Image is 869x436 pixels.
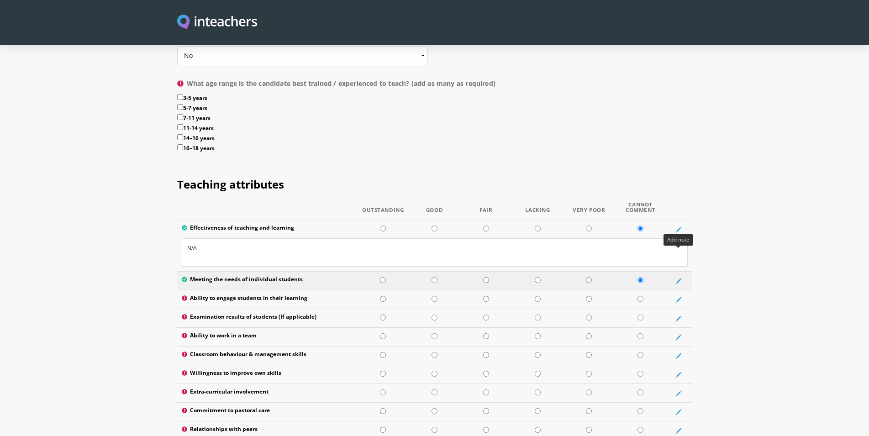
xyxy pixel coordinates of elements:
th: Fair [460,202,512,220]
input: 16–18 years [177,144,183,150]
a: Visit this site's homepage [177,15,258,31]
input: 3-5 years [177,94,183,100]
label: 11-14 years [177,124,692,134]
label: Extra-curricular involvement [182,389,353,398]
label: 7-11 years [177,114,692,124]
input: 7-11 years [177,114,183,120]
div: Add note [664,234,693,246]
label: Willingness to improve own skills [182,370,353,379]
label: Ability to engage students in their learning [182,295,353,304]
label: Relationships with peers [182,426,353,435]
th: Good [409,202,460,220]
label: Effectiveness of teaching and learning [182,225,353,234]
th: Very Poor [563,202,615,220]
label: Meeting the needs of individual students [182,276,353,285]
img: Inteachers [177,15,258,31]
label: 3-5 years [177,94,692,104]
span: Teaching attributes [177,177,284,192]
label: Ability to work in a team [182,332,353,341]
label: Examination results of students (If applicable) [182,314,353,323]
th: Outstanding [357,202,409,220]
label: Commitment to pastoral care [182,407,353,416]
input: 14–16 years [177,134,183,140]
th: Cannot Comment [615,202,666,220]
label: Classroom behaviour & management skills [182,351,353,360]
th: Lacking [512,202,564,220]
label: 14–16 years [177,134,692,144]
label: 16–18 years [177,144,692,154]
input: 5-7 years [177,104,183,110]
input: 11-14 years [177,124,183,130]
label: 5-7 years [177,104,692,114]
label: What age range is the candidate best trained / experienced to teach? (add as many as required) [177,78,692,95]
